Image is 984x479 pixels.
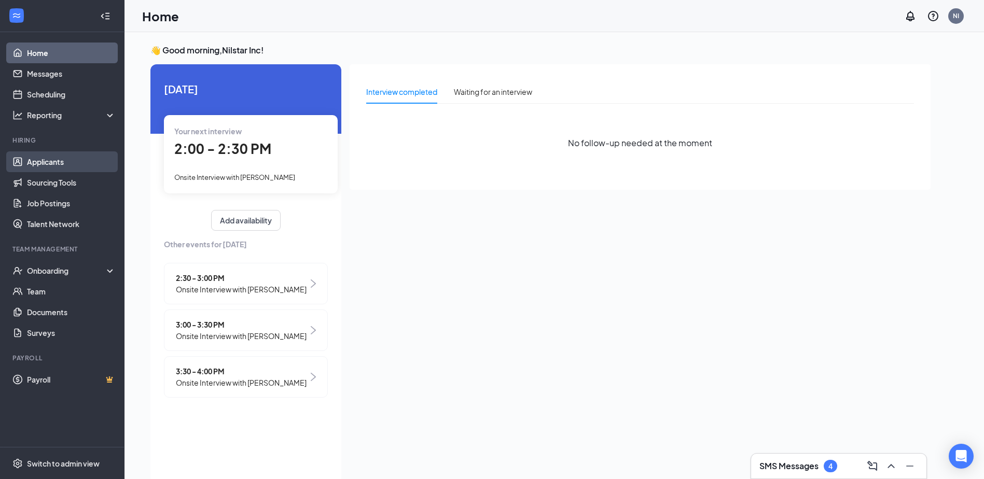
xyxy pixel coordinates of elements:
a: Team [27,281,116,302]
div: Hiring [12,136,114,145]
button: Add availability [211,210,281,231]
div: NI [953,11,959,20]
div: 4 [828,462,833,471]
svg: Analysis [12,110,23,120]
div: Payroll [12,354,114,362]
div: Switch to admin view [27,458,100,469]
a: Job Postings [27,193,116,214]
div: Waiting for an interview [454,86,532,97]
svg: Notifications [904,10,917,22]
span: 2:30 - 3:00 PM [176,272,307,284]
div: Team Management [12,245,114,253]
svg: Minimize [904,460,916,472]
a: Messages [27,63,116,84]
span: Other events for [DATE] [164,238,328,250]
svg: QuestionInfo [927,10,939,22]
span: Onsite Interview with [PERSON_NAME] [176,284,307,295]
a: Documents [27,302,116,322]
svg: Collapse [100,11,110,21]
svg: UserCheck [12,265,23,276]
span: [DATE] [164,81,328,97]
svg: WorkstreamLogo [11,10,22,21]
h1: Home [142,7,179,25]
span: Onsite Interview with [PERSON_NAME] [174,173,295,181]
svg: ComposeMessage [866,460,879,472]
a: Applicants [27,151,116,172]
span: 2:00 - 2:30 PM [174,140,271,157]
a: Sourcing Tools [27,172,116,193]
button: ChevronUp [883,458,899,474]
span: Onsite Interview with [PERSON_NAME] [176,330,307,342]
button: ComposeMessage [864,458,881,474]
div: Reporting [27,110,116,120]
span: 3:30 - 4:00 PM [176,365,307,377]
div: Onboarding [27,265,107,276]
a: Talent Network [27,214,116,234]
h3: SMS Messages [759,460,819,472]
a: Surveys [27,322,116,343]
svg: Settings [12,458,23,469]
h3: 👋 Good morning, Nilstar Inc ! [150,45,931,56]
button: Minimize [902,458,918,474]
span: Your next interview [174,126,242,136]
a: Home [27,43,116,63]
a: PayrollCrown [27,369,116,390]
span: Onsite Interview with [PERSON_NAME] [176,377,307,388]
span: 3:00 - 3:30 PM [176,319,307,330]
a: Scheduling [27,84,116,105]
div: Open Intercom Messenger [949,444,974,469]
div: Interview completed [366,86,437,97]
span: No follow-up needed at the moment [568,136,712,149]
svg: ChevronUp [885,460,897,472]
